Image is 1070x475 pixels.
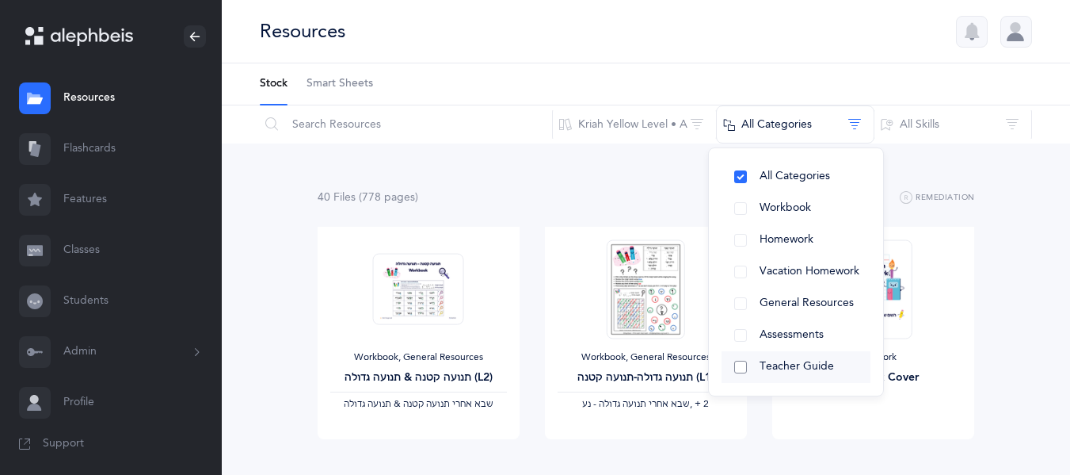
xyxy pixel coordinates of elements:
[900,189,975,208] button: Remediation
[582,398,690,409] span: ‫שבא אחרי תנועה גדולה - נע‬
[722,256,870,288] button: Vacation Homework
[716,105,874,144] button: All Categories
[722,193,870,224] button: Workbook
[558,398,734,411] div: ‪, + 2‬
[760,360,834,373] span: Teacher Guide
[760,201,811,214] span: Workbook
[722,161,870,193] button: All Categories
[43,436,84,452] span: Support
[351,191,356,204] span: s
[760,265,859,278] span: Vacation Homework
[260,18,345,44] div: Resources
[344,398,493,409] span: ‫שבא אחרי תנועה קטנה & תנועה גדולה‬
[373,253,464,325] img: Tenuah_Gedolah.Ketana-Workbook-SB_thumbnail_1685245466.png
[760,328,824,341] span: Assessments
[259,105,553,144] input: Search Resources
[722,320,870,351] button: Assessments
[330,370,507,386] div: תנועה קטנה & תנועה גדולה (L2)
[760,170,830,182] span: All Categories
[410,191,415,204] span: s
[330,351,507,364] div: Workbook, General Resources
[558,370,734,386] div: תנועה גדולה-תנועה קטנה (L1)
[722,288,870,320] button: General Resources
[874,105,1032,144] button: All Skills
[722,224,870,256] button: Homework
[307,76,373,92] span: Smart Sheets
[722,351,870,383] button: Teacher Guide
[558,351,734,364] div: Workbook, General Resources
[359,191,418,204] span: (778 page )
[760,297,854,309] span: General Resources
[760,233,813,246] span: Homework
[607,239,684,339] img: Alephbeis__%D7%AA%D7%A0%D7%95%D7%A2%D7%94_%D7%92%D7%93%D7%95%D7%9C%D7%94-%D7%A7%D7%98%D7%A0%D7%94...
[318,191,356,204] span: 40 File
[552,105,717,144] button: Kriah Yellow Level • A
